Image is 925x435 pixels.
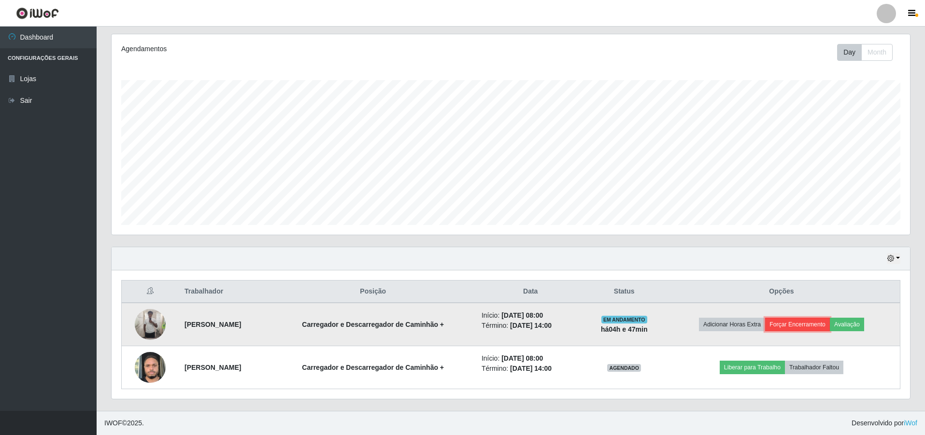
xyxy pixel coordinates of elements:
[482,353,580,364] li: Início:
[837,44,862,61] button: Day
[699,318,765,331] button: Adicionar Horas Extra
[16,7,59,19] img: CoreUI Logo
[861,44,893,61] button: Month
[837,44,893,61] div: First group
[501,354,543,362] time: [DATE] 08:00
[601,316,647,323] span: EM ANDAMENTO
[104,419,122,427] span: IWOF
[179,281,270,303] th: Trabalhador
[830,318,864,331] button: Avaliação
[601,325,648,333] strong: há 04 h e 47 min
[765,318,830,331] button: Forçar Encerramento
[852,418,917,428] span: Desenvolvido por
[510,322,552,329] time: [DATE] 14:00
[185,321,241,328] strong: [PERSON_NAME]
[270,281,475,303] th: Posição
[904,419,917,427] a: iWof
[104,418,144,428] span: © 2025 .
[785,361,843,374] button: Trabalhador Faltou
[482,321,580,331] li: Término:
[185,364,241,371] strong: [PERSON_NAME]
[501,311,543,319] time: [DATE] 08:00
[510,365,552,372] time: [DATE] 14:00
[720,361,785,374] button: Liberar para Trabalho
[302,364,444,371] strong: Carregador e Descarregador de Caminhão +
[135,309,166,340] img: 1746814061107.jpeg
[482,310,580,321] li: Início:
[663,281,900,303] th: Opções
[837,44,900,61] div: Toolbar with button groups
[135,347,166,388] img: 1753874057793.jpeg
[585,281,663,303] th: Status
[121,44,438,54] div: Agendamentos
[607,364,641,372] span: AGENDADO
[476,281,585,303] th: Data
[482,364,580,374] li: Término:
[302,321,444,328] strong: Carregador e Descarregador de Caminhão +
